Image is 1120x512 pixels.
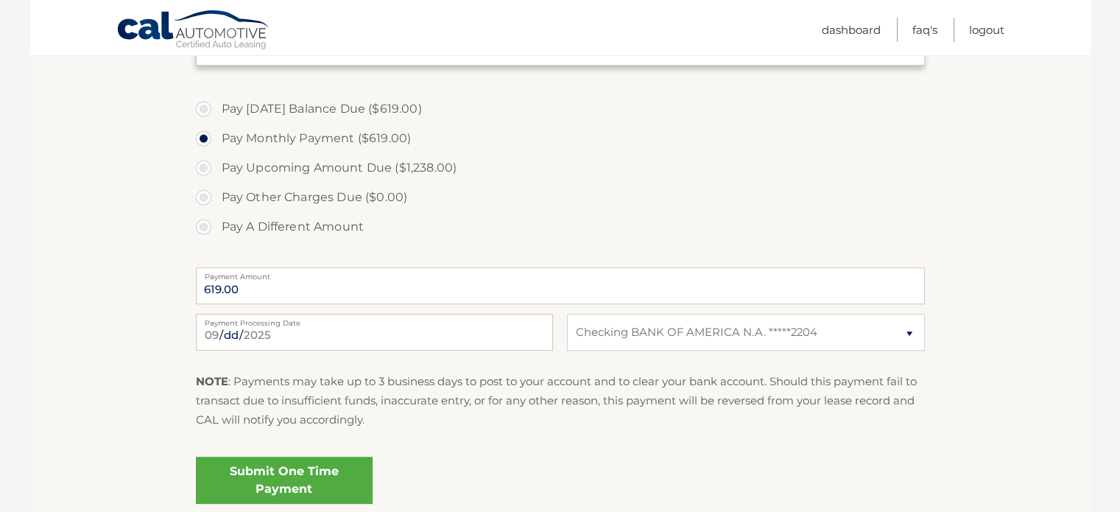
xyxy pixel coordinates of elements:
[196,314,553,351] input: Payment Date
[196,314,553,326] label: Payment Processing Date
[196,267,925,279] label: Payment Amount
[196,372,925,430] p: : Payments may take up to 3 business days to post to your account and to clear your bank account....
[822,18,881,42] a: Dashboard
[116,10,271,52] a: Cal Automotive
[969,18,1004,42] a: Logout
[196,374,228,388] strong: NOTE
[196,124,925,153] label: Pay Monthly Payment ($619.00)
[196,183,925,212] label: Pay Other Charges Due ($0.00)
[196,457,373,504] a: Submit One Time Payment
[196,94,925,124] label: Pay [DATE] Balance Due ($619.00)
[912,18,937,42] a: FAQ's
[196,212,925,242] label: Pay A Different Amount
[196,153,925,183] label: Pay Upcoming Amount Due ($1,238.00)
[196,267,925,304] input: Payment Amount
